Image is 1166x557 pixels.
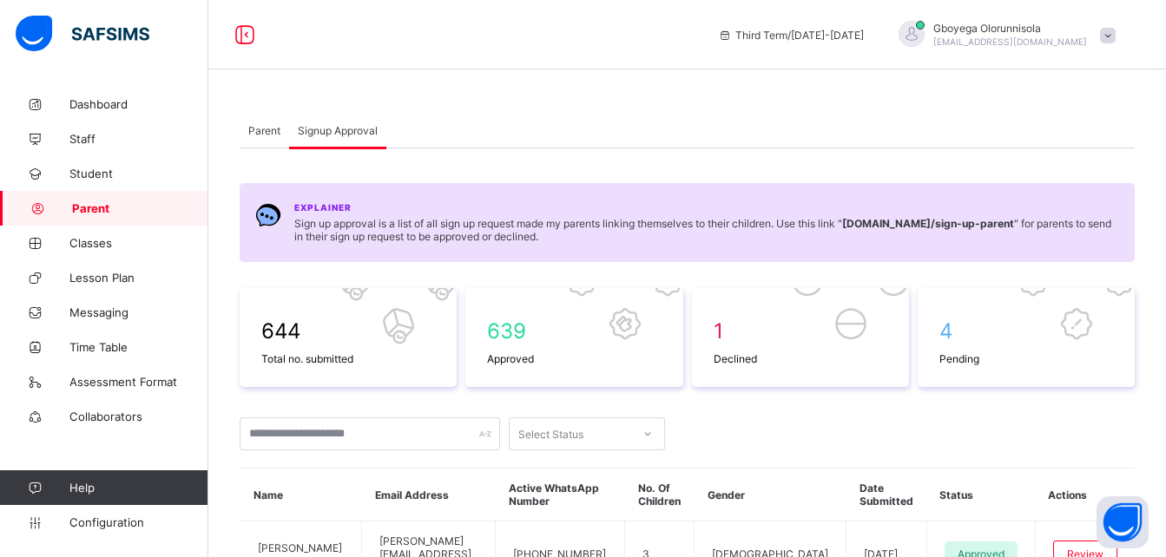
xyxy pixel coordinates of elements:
[69,410,208,423] span: Collaborators
[518,417,583,450] div: Select Status
[69,236,208,250] span: Classes
[1035,469,1135,521] th: Actions
[261,352,435,365] span: Total no. submitted
[69,167,208,180] span: Student
[362,469,496,521] th: Email Address
[1097,496,1149,548] button: Open asap
[881,21,1124,49] div: GboyegaOlorunnisola
[72,201,208,215] span: Parent
[714,352,887,365] span: Declined
[714,318,887,344] span: 1
[255,202,281,228] img: Chat.054c5d80b312491b9f15f6fadeacdca6.svg
[847,469,927,521] th: Date Submitted
[926,469,1035,521] th: Status
[16,16,149,52] img: safsims
[69,481,208,495] span: Help
[939,318,1113,344] span: 4
[69,271,208,285] span: Lesson Plan
[294,202,352,213] span: Explainer
[933,36,1087,47] span: [EMAIL_ADDRESS][DOMAIN_NAME]
[294,217,1119,243] span: Sign up approval is a list of all sign up request made my parents linking themselves to their chi...
[695,469,847,521] th: Gender
[69,97,208,111] span: Dashboard
[69,515,208,529] span: Configuration
[496,469,625,521] th: Active WhatsApp Number
[298,124,378,137] span: Signup Approval
[248,124,280,137] span: Parent
[240,469,362,521] th: Name
[487,318,661,344] span: 639
[625,469,695,521] th: No. Of Children
[69,305,208,319] span: Messaging
[842,217,1014,230] b: [DOMAIN_NAME] /sign-up-parent
[718,29,864,42] span: session/term information
[933,22,1087,35] span: Gboyega Olorunnisola
[939,352,1113,365] span: Pending
[69,340,208,354] span: Time Table
[261,318,435,344] span: 644
[69,375,208,389] span: Assessment Format
[69,132,208,146] span: Staff
[487,352,661,365] span: Approved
